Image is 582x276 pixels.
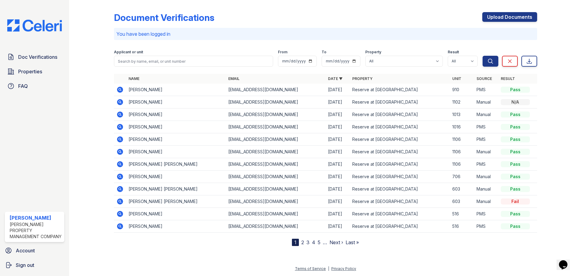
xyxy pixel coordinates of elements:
td: Reserve at [GEOGRAPHIC_DATA] [350,96,450,108]
td: [DATE] [326,108,350,121]
label: To [322,50,326,55]
a: Last » [346,239,359,245]
td: PMS [474,220,498,233]
a: Name [129,76,139,81]
div: Pass [501,149,530,155]
td: [EMAIL_ADDRESS][DOMAIN_NAME] [226,84,326,96]
td: Reserve at [GEOGRAPHIC_DATA] [350,84,450,96]
span: Properties [18,68,42,75]
a: Doc Verifications [5,51,64,63]
td: [EMAIL_ADDRESS][DOMAIN_NAME] [226,220,326,233]
div: Pass [501,136,530,142]
td: Reserve at [GEOGRAPHIC_DATA] [350,146,450,158]
td: PMS [474,133,498,146]
td: 603 [450,195,474,208]
a: Source [477,76,492,81]
td: [DATE] [326,96,350,108]
a: Properties [5,65,64,78]
td: [DATE] [326,133,350,146]
td: [PERSON_NAME] [126,121,226,133]
td: PMS [474,158,498,171]
td: [EMAIL_ADDRESS][DOMAIN_NAME] [226,183,326,195]
td: Reserve at [GEOGRAPHIC_DATA] [350,121,450,133]
td: 910 [450,84,474,96]
div: Pass [501,111,530,118]
label: Property [365,50,381,55]
div: N/A [501,99,530,105]
td: [DATE] [326,208,350,220]
td: [EMAIL_ADDRESS][DOMAIN_NAME] [226,146,326,158]
td: [EMAIL_ADDRESS][DOMAIN_NAME] [226,133,326,146]
td: [PERSON_NAME] [PERSON_NAME] [126,158,226,171]
td: [DATE] [326,158,350,171]
td: Manual [474,171,498,183]
div: Pass [501,124,530,130]
div: Pass [501,186,530,192]
a: Account [2,244,67,257]
td: [EMAIL_ADDRESS][DOMAIN_NAME] [226,171,326,183]
td: [PERSON_NAME] [126,171,226,183]
td: Manual [474,96,498,108]
div: Pass [501,87,530,93]
td: Reserve at [GEOGRAPHIC_DATA] [350,158,450,171]
a: Terms of Service [295,266,326,271]
td: 1016 [450,121,474,133]
td: [DATE] [326,84,350,96]
div: Pass [501,223,530,229]
td: [EMAIL_ADDRESS][DOMAIN_NAME] [226,195,326,208]
td: [PERSON_NAME] [126,96,226,108]
div: Pass [501,174,530,180]
a: 4 [312,239,315,245]
td: 1106 [450,146,474,158]
td: [PERSON_NAME] [126,220,226,233]
td: [PERSON_NAME] [PERSON_NAME] [126,195,226,208]
td: Reserve at [GEOGRAPHIC_DATA] [350,195,450,208]
td: [DATE] [326,146,350,158]
div: Pass [501,211,530,217]
a: Date ▼ [328,76,343,81]
span: … [323,239,327,246]
td: 516 [450,220,474,233]
a: Email [228,76,239,81]
td: [PERSON_NAME] [126,108,226,121]
div: [PERSON_NAME] [10,214,62,221]
button: Sign out [2,259,67,271]
td: [EMAIL_ADDRESS][DOMAIN_NAME] [226,108,326,121]
td: 1106 [450,133,474,146]
td: [EMAIL_ADDRESS][DOMAIN_NAME] [226,121,326,133]
td: [DATE] [326,195,350,208]
p: You have been logged in [116,30,535,38]
td: [EMAIL_ADDRESS][DOMAIN_NAME] [226,208,326,220]
span: Sign out [16,261,34,269]
img: CE_Logo_Blue-a8612792a0a2168367f1c8372b55b34899dd931a85d93a1a3d3e32e68fde9ad4.png [2,19,67,32]
a: 3 [306,239,309,245]
td: Manual [474,183,498,195]
td: [PERSON_NAME] [126,133,226,146]
a: FAQ [5,80,64,92]
td: [DATE] [326,183,350,195]
td: [PERSON_NAME] [126,208,226,220]
td: 603 [450,183,474,195]
label: From [278,50,287,55]
a: 2 [301,239,304,245]
td: Reserve at [GEOGRAPHIC_DATA] [350,183,450,195]
a: 5 [318,239,320,245]
div: Fail [501,198,530,205]
td: 1102 [450,96,474,108]
td: PMS [474,84,498,96]
a: Upload Documents [482,12,537,22]
td: [DATE] [326,220,350,233]
td: 516 [450,208,474,220]
td: PMS [474,121,498,133]
td: 706 [450,171,474,183]
td: [DATE] [326,171,350,183]
div: | [328,266,329,271]
td: [PERSON_NAME] [126,84,226,96]
td: [PERSON_NAME] [126,146,226,158]
td: Reserve at [GEOGRAPHIC_DATA] [350,108,450,121]
a: Property [352,76,373,81]
td: Reserve at [GEOGRAPHIC_DATA] [350,133,450,146]
label: Result [448,50,459,55]
span: FAQ [18,82,28,90]
td: Reserve at [GEOGRAPHIC_DATA] [350,220,450,233]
